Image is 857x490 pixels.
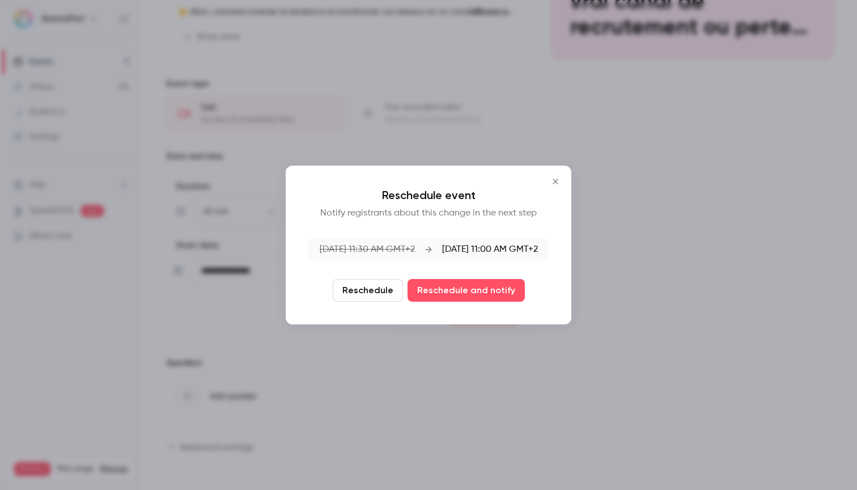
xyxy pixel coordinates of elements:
button: Reschedule [333,279,403,302]
button: Reschedule and notify [408,279,525,302]
p: [DATE] 11:00 AM GMT+2 [442,243,538,256]
p: Reschedule event [308,188,549,202]
p: Notify registrants about this change in the next step [308,206,549,220]
button: Close [544,170,567,193]
p: [DATE] 11:30 AM GMT+2 [320,243,415,256]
